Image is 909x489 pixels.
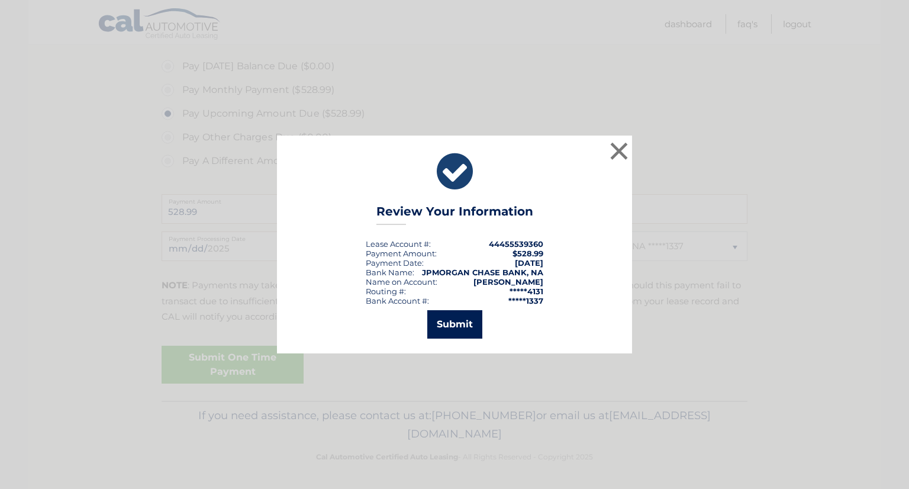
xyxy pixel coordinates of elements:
[427,310,482,339] button: Submit
[489,239,543,249] strong: 44455539360
[473,277,543,287] strong: [PERSON_NAME]
[515,258,543,268] span: [DATE]
[366,277,437,287] div: Name on Account:
[366,258,424,268] div: :
[366,239,431,249] div: Lease Account #:
[376,204,533,225] h3: Review Your Information
[422,268,543,277] strong: JPMORGAN CHASE BANK, NA
[366,296,429,305] div: Bank Account #:
[366,249,437,258] div: Payment Amount:
[366,287,406,296] div: Routing #:
[366,258,422,268] span: Payment Date
[512,249,543,258] span: $528.99
[607,139,631,163] button: ×
[366,268,414,277] div: Bank Name:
